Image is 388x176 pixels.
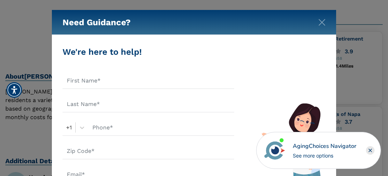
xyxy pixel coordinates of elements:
div: Accessibility Menu [6,82,22,98]
input: First Name* [63,73,234,89]
div: See more options [293,152,356,159]
h5: Need Guidance? [63,10,131,35]
div: We're here to help! [63,46,234,58]
div: AgingChoices Navigator [293,142,356,150]
button: Close [318,17,325,25]
div: Close [366,146,374,155]
input: Zip Code* [63,143,234,159]
img: avatar [263,138,287,162]
input: Phone* [88,119,234,136]
img: modal-close.svg [318,19,325,26]
input: Last Name* [63,96,234,112]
